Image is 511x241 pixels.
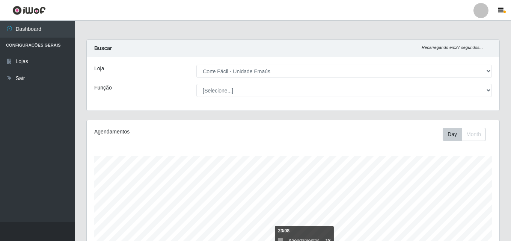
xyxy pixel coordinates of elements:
div: First group [443,128,486,141]
div: Agendamentos [94,128,253,136]
label: Loja [94,65,104,73]
strong: Buscar [94,45,112,51]
button: Month [461,128,486,141]
i: Recarregando em 27 segundos... [422,45,483,50]
button: Day [443,128,462,141]
img: CoreUI Logo [12,6,46,15]
label: Função [94,84,112,92]
div: Toolbar with button groups [443,128,492,141]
